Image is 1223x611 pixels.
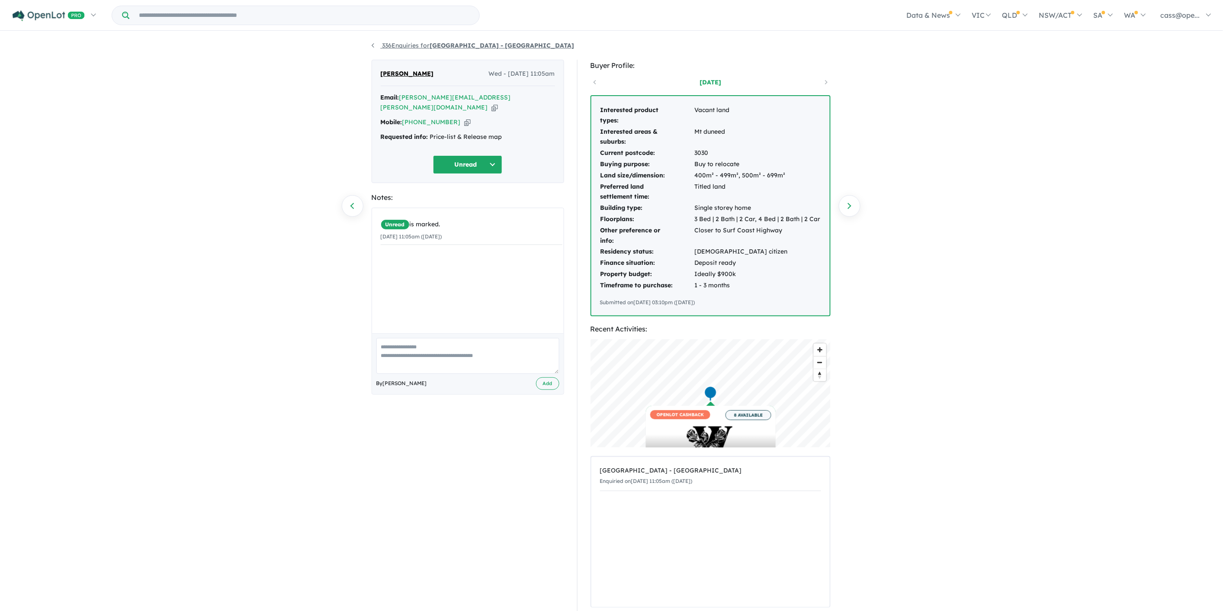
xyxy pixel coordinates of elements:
td: Vacant land [694,105,821,126]
div: Notes: [372,192,564,203]
td: Finance situation: [600,257,694,269]
button: Copy [491,103,498,112]
td: Timeframe to purchase: [600,280,694,291]
div: is marked. [381,219,562,230]
td: Other preference or info: [600,225,694,247]
div: Price-list & Release map [381,132,555,142]
td: Interested areas & suburbs: [600,126,694,148]
span: [PERSON_NAME] [381,69,434,79]
td: Preferred land settlement time: [600,181,694,203]
nav: breadcrumb [372,41,852,51]
td: Residency status: [600,246,694,257]
a: OPENLOT CASHBACK 8 AVAILABLE [646,406,776,471]
span: 8 AVAILABLE [725,410,771,420]
td: 1 - 3 months [694,280,821,291]
td: Building type: [600,203,694,214]
td: Buy to relocate [694,159,821,170]
td: 3 Bed | 2 Bath | 2 Car, 4 Bed | 2 Bath | 2 Car [694,214,821,225]
small: Enquiried on [DATE] 11:05am ([DATE]) [600,478,693,484]
strong: Requested info: [381,133,428,141]
a: [PERSON_NAME][EMAIL_ADDRESS][PERSON_NAME][DOMAIN_NAME] [381,93,511,112]
input: Try estate name, suburb, builder or developer [131,6,478,25]
span: cass@ope... [1161,11,1200,19]
td: Current postcode: [600,148,694,159]
td: Interested product types: [600,105,694,126]
td: Titled land [694,181,821,203]
img: Openlot PRO Logo White [13,10,85,21]
td: Land size/dimension: [600,170,694,181]
canvas: Map [591,339,831,447]
td: Floorplans: [600,214,694,225]
a: [PHONE_NUMBER] [402,118,461,126]
span: Wed - [DATE] 11:05am [489,69,555,79]
button: Reset bearing to north [814,369,826,381]
td: 400m² - 499m², 500m² - 699m² [694,170,821,181]
a: 336Enquiries for[GEOGRAPHIC_DATA] - [GEOGRAPHIC_DATA] [372,42,575,49]
td: [DEMOGRAPHIC_DATA] citizen [694,246,821,257]
button: Unread [433,155,502,174]
span: OPENLOT CASHBACK [650,410,710,419]
small: [DATE] 11:05am ([DATE]) [381,233,442,240]
div: Submitted on [DATE] 03:10pm ([DATE]) [600,298,821,307]
td: Single storey home [694,203,821,214]
span: Zoom out [814,357,826,369]
button: Zoom in [814,344,826,356]
td: Mt duneed [694,126,821,148]
td: Ideally $900k [694,269,821,280]
td: Buying purpose: [600,159,694,170]
td: Closer to Surf Coast Highway [694,225,821,247]
strong: Email: [381,93,399,101]
div: Map marker [704,386,717,402]
a: [DATE] [674,78,747,87]
strong: [GEOGRAPHIC_DATA] - [GEOGRAPHIC_DATA] [430,42,575,49]
td: 3030 [694,148,821,159]
button: Zoom out [814,356,826,369]
span: Unread [381,219,410,230]
strong: Mobile: [381,118,402,126]
td: Deposit ready [694,257,821,269]
div: Buyer Profile: [591,60,831,71]
div: [GEOGRAPHIC_DATA] - [GEOGRAPHIC_DATA] [600,466,821,476]
span: By [PERSON_NAME] [376,379,427,388]
a: [GEOGRAPHIC_DATA] - [GEOGRAPHIC_DATA]Enquiried on[DATE] 11:05am ([DATE]) [600,461,821,491]
div: Recent Activities: [591,323,831,335]
button: Copy [464,118,471,127]
td: Property budget: [600,269,694,280]
button: Add [536,377,559,390]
